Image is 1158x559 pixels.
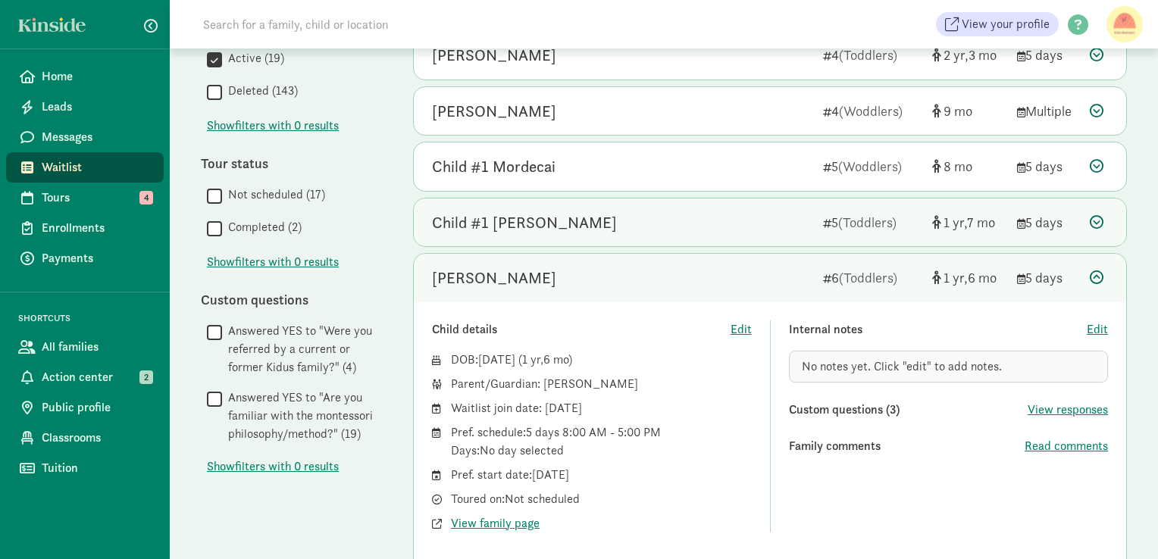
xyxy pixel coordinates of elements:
button: Edit [1087,320,1108,339]
div: Child #1 Swick [432,211,617,235]
span: 4 [139,191,153,205]
div: 5 [823,156,920,176]
div: 4 [823,45,920,65]
div: 5 [823,212,920,233]
span: 1 [944,269,968,286]
span: (Toddlers) [838,214,897,231]
span: 6 [968,269,997,286]
span: (Toddlers) [839,46,897,64]
span: View your profile [962,15,1050,33]
span: Payments [42,249,152,267]
label: Deleted (143) [222,82,298,100]
iframe: Chat Widget [1082,486,1158,559]
span: Classrooms [42,429,152,447]
a: Payments [6,243,164,273]
div: Custom questions [201,289,383,310]
div: 5 days [1017,212,1078,233]
span: Show filters with 0 results [207,253,339,271]
span: 3 [969,46,997,64]
span: All families [42,338,152,356]
div: Internal notes [789,320,1088,339]
span: 2 [944,46,969,64]
span: Waitlist [42,158,152,176]
span: 1 [522,351,543,367]
a: Action center 2 [6,362,164,392]
div: Pref. schedule: 5 days 8:00 AM - 5:00 PM Days: No day selected [451,423,752,460]
div: Child #1 Mordecai [432,155,556,179]
span: Enrollments [42,219,152,237]
div: Parent/Guardian: [PERSON_NAME] [451,375,752,393]
span: 9 [944,102,972,120]
a: Tuition [6,453,164,483]
a: Leads [6,92,164,122]
span: (Woddlers) [839,102,903,120]
div: Multiple [1017,101,1078,121]
div: 5 days [1017,156,1078,176]
a: Tours 4 [6,183,164,213]
a: Home [6,61,164,92]
div: [object Object] [932,267,1005,288]
button: Showfilters with 0 results [207,253,339,271]
button: Read comments [1025,437,1108,455]
input: Search for a family, child or location [194,9,619,39]
span: Public profile [42,398,152,417]
button: Showfilters with 0 results [207,117,339,135]
button: View family page [451,514,540,532]
span: Messages [42,128,152,146]
div: Waitlist join date: [DATE] [451,399,752,417]
label: Answered YES to "Were you referred by a current or former Kidus family?" (4) [222,322,383,376]
span: Tours [42,189,152,207]
span: (Woddlers) [838,158,902,175]
a: View your profile [936,12,1059,36]
label: Answered YES to "Are you familiar with the montessori philosophy/method?" (19) [222,389,383,443]
span: (Toddlers) [839,269,897,286]
span: 8 [944,158,972,175]
span: 1 [944,214,967,231]
span: Tuition [42,459,152,477]
div: 6 [823,267,920,288]
label: Active (19) [222,49,284,67]
button: View responses [1028,401,1108,419]
div: [object Object] [932,156,1005,176]
a: Messages [6,122,164,152]
div: Child details [432,320,731,339]
a: Enrollments [6,213,164,243]
button: Edit [731,320,752,339]
div: DOB: ( ) [451,351,752,369]
div: Tour status [201,153,383,173]
a: All families [6,332,164,362]
span: 7 [967,214,995,231]
div: Toured on: Not scheduled [451,490,752,508]
div: Pref. start date: [DATE] [451,466,752,484]
label: Completed (2) [222,218,302,236]
div: 5 days [1017,267,1078,288]
div: Family comments [789,437,1025,455]
span: Show filters with 0 results [207,458,339,476]
span: Show filters with 0 results [207,117,339,135]
span: 2 [139,370,153,384]
div: [object Object] [932,212,1005,233]
a: Classrooms [6,423,164,453]
label: Not scheduled (17) [222,186,325,204]
span: Home [42,67,152,86]
button: Showfilters with 0 results [207,458,339,476]
span: Action center [42,368,152,386]
div: June Morton [432,99,556,123]
div: Daphne Barber [432,43,556,67]
div: Homer Anderson [432,266,556,290]
div: [object Object] [932,101,1005,121]
a: Waitlist [6,152,164,183]
div: Custom questions (3) [789,401,1028,419]
span: 6 [543,351,568,367]
div: [object Object] [932,45,1005,65]
div: 4 [823,101,920,121]
div: 5 days [1017,45,1078,65]
span: Leads [42,98,152,116]
a: Public profile [6,392,164,423]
